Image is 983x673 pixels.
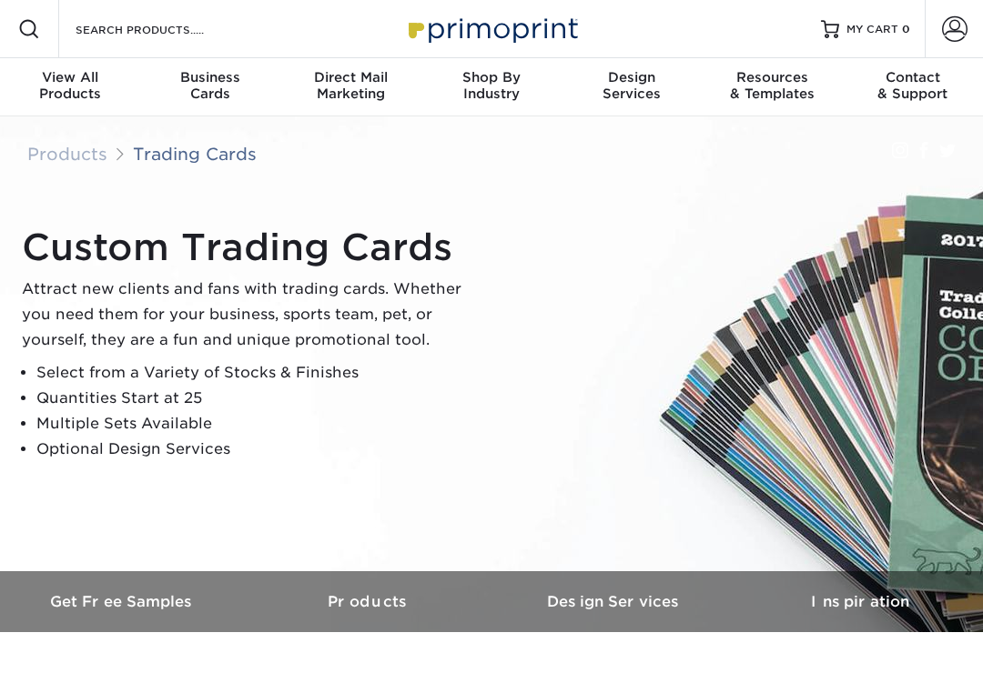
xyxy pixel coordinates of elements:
span: Business [140,69,280,85]
p: Attract new clients and fans with trading cards. Whether you need them for your business, sports ... [22,276,477,353]
a: DesignServices [562,58,702,116]
a: Trading Cards [133,144,257,164]
span: Resources [702,69,842,85]
li: Quantities Start at 25 [36,386,477,411]
a: Inspiration [737,571,983,632]
a: Direct MailMarketing [281,58,421,116]
div: & Support [843,69,983,102]
h3: Design Services [491,593,737,610]
a: Contact& Support [843,58,983,116]
li: Optional Design Services [36,437,477,462]
span: Contact [843,69,983,85]
span: Direct Mail [281,69,421,85]
div: Marketing [281,69,421,102]
a: Products [27,144,107,164]
span: Shop By [421,69,562,85]
h3: Inspiration [737,593,983,610]
a: BusinessCards [140,58,280,116]
h1: Custom Trading Cards [22,226,477,269]
a: Design Services [491,571,737,632]
span: MY CART [846,22,898,37]
h3: Products [246,593,491,610]
a: Products [246,571,491,632]
img: Primoprint [400,9,583,48]
div: Services [562,69,702,102]
span: 0 [902,23,910,35]
span: Design [562,69,702,85]
a: Resources& Templates [702,58,842,116]
input: SEARCH PRODUCTS..... [74,18,251,40]
li: Select from a Variety of Stocks & Finishes [36,360,477,386]
div: & Templates [702,69,842,102]
div: Cards [140,69,280,102]
a: Shop ByIndustry [421,58,562,116]
li: Multiple Sets Available [36,411,477,437]
div: Industry [421,69,562,102]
